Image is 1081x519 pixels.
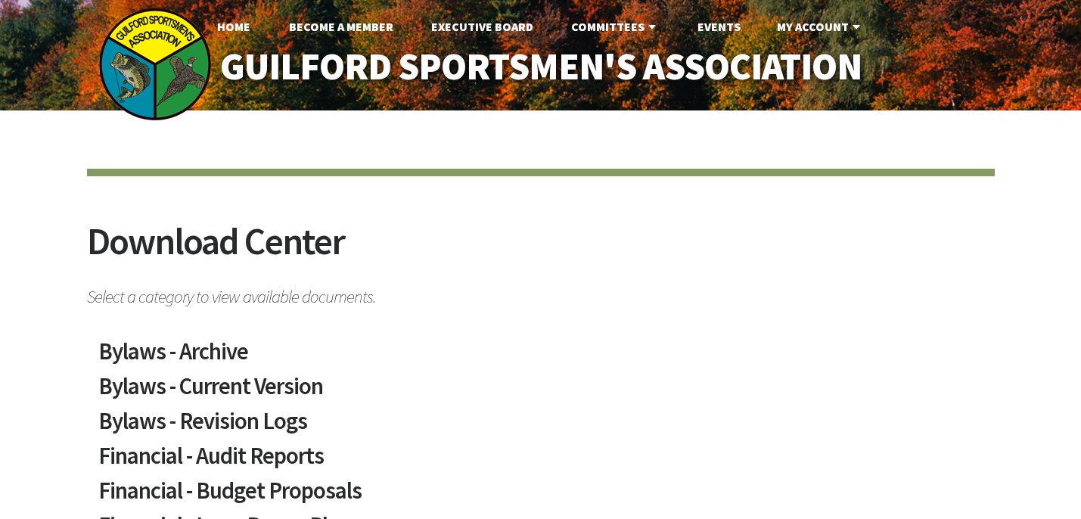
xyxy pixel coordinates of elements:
a: Committees [559,11,672,42]
a: Financial - Audit Reports [98,444,983,479]
a: Become A Member [277,11,405,42]
span: Select a category to view available documents. [87,279,995,306]
a: Bylaws - Current Version [98,374,983,409]
h2: Download Center [87,222,995,279]
a: Bylaws - Revision Logs [98,409,983,444]
a: Bylaws - Archive [98,340,983,374]
a: Events [685,11,753,42]
a: Financial - Budget Proposals [98,479,983,514]
a: Home [205,11,262,42]
a: Executive Board [419,11,545,42]
a: Guilford Sportsmen's Association [188,35,893,99]
img: logo_sm.png [98,8,212,121]
a: My Account [765,11,876,42]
